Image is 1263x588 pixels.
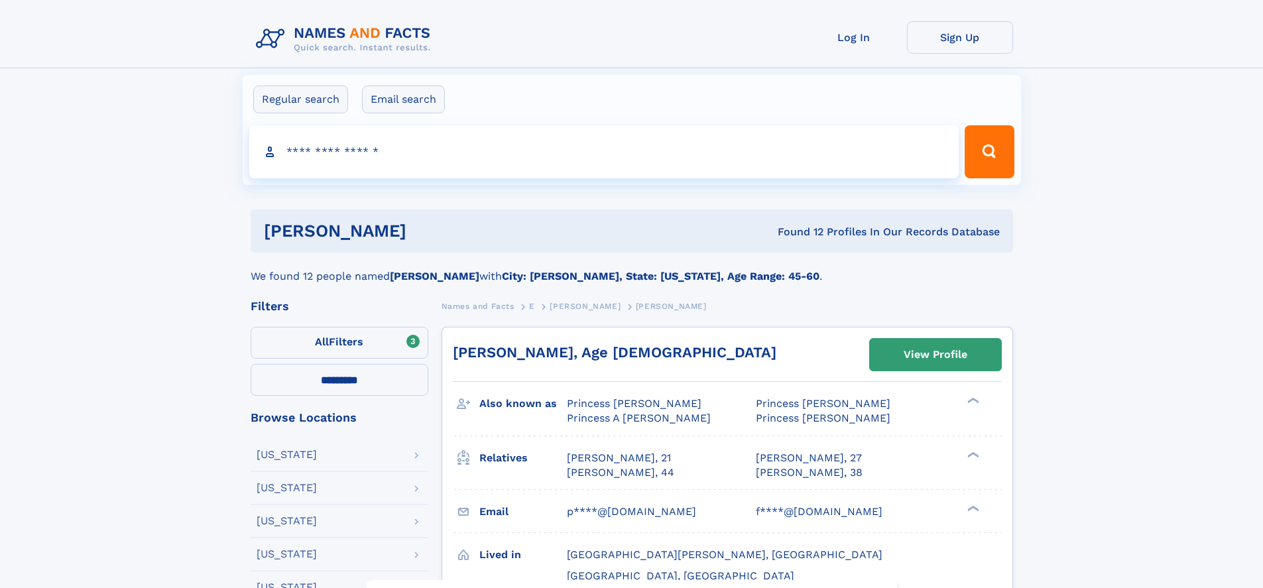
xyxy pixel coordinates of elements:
[442,298,514,314] a: Names and Facts
[567,451,671,465] a: [PERSON_NAME], 21
[567,412,711,424] span: Princess A [PERSON_NAME]
[567,569,794,582] span: [GEOGRAPHIC_DATA], [GEOGRAPHIC_DATA]
[362,86,445,113] label: Email search
[264,223,592,239] h1: [PERSON_NAME]
[550,298,621,314] a: [PERSON_NAME]
[636,302,707,311] span: [PERSON_NAME]
[870,339,1001,371] a: View Profile
[756,451,862,465] a: [PERSON_NAME], 27
[502,270,819,282] b: City: [PERSON_NAME], State: [US_STATE], Age Range: 45-60
[257,549,317,559] div: [US_STATE]
[907,21,1013,54] a: Sign Up
[479,392,567,415] h3: Also known as
[249,125,959,178] input: search input
[479,500,567,523] h3: Email
[315,335,329,348] span: All
[756,397,890,410] span: Princess [PERSON_NAME]
[756,412,890,424] span: Princess [PERSON_NAME]
[251,253,1013,284] div: We found 12 people named with .
[964,504,980,512] div: ❯
[904,339,967,370] div: View Profile
[257,449,317,460] div: [US_STATE]
[251,412,428,424] div: Browse Locations
[567,397,701,410] span: Princess [PERSON_NAME]
[479,544,567,566] h3: Lived in
[479,447,567,469] h3: Relatives
[251,21,442,57] img: Logo Names and Facts
[253,86,348,113] label: Regular search
[801,21,907,54] a: Log In
[964,396,980,405] div: ❯
[567,548,882,561] span: [GEOGRAPHIC_DATA][PERSON_NAME], [GEOGRAPHIC_DATA]
[453,344,776,361] a: [PERSON_NAME], Age [DEMOGRAPHIC_DATA]
[251,300,428,312] div: Filters
[965,125,1014,178] button: Search Button
[756,465,863,480] a: [PERSON_NAME], 38
[529,302,535,311] span: E
[550,302,621,311] span: [PERSON_NAME]
[257,483,317,493] div: [US_STATE]
[251,327,428,359] label: Filters
[567,465,674,480] a: [PERSON_NAME], 44
[390,270,479,282] b: [PERSON_NAME]
[964,450,980,459] div: ❯
[529,298,535,314] a: E
[592,225,1000,239] div: Found 12 Profiles In Our Records Database
[257,516,317,526] div: [US_STATE]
